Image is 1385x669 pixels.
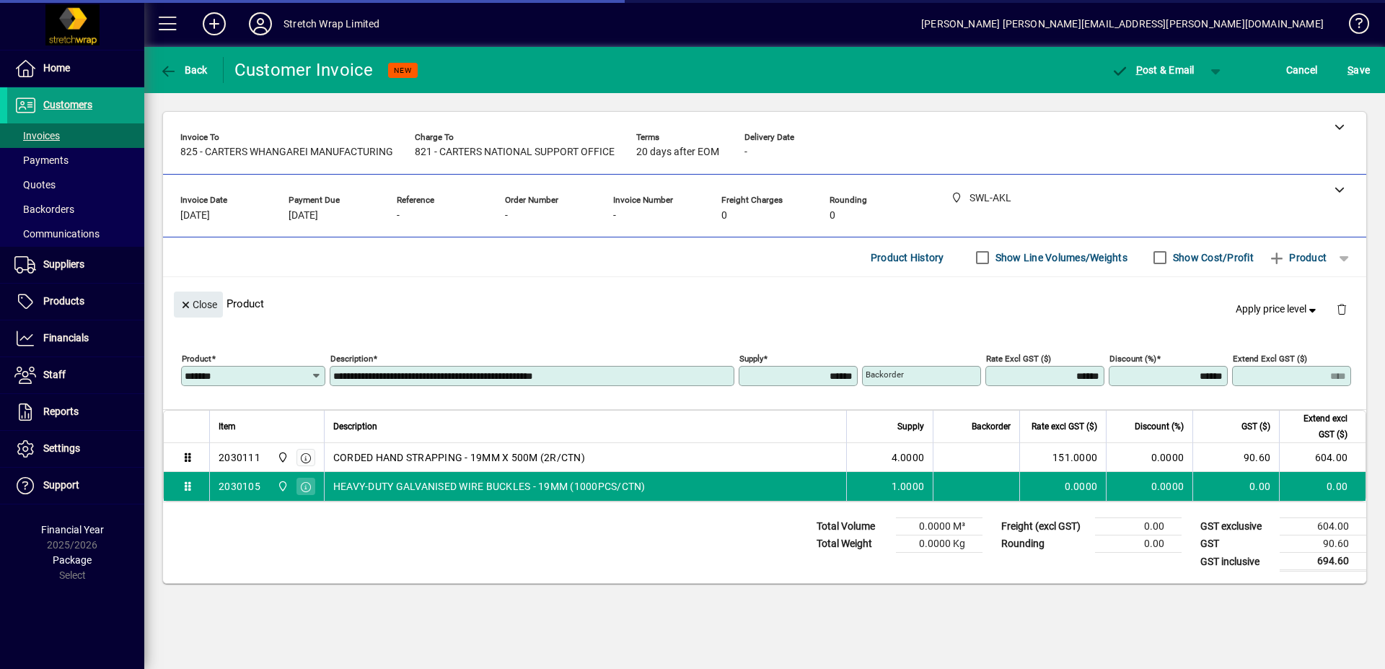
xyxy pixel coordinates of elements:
[1170,250,1254,265] label: Show Cost/Profit
[7,197,144,222] a: Backorders
[1236,302,1319,317] span: Apply price level
[1261,245,1334,271] button: Product
[191,11,237,37] button: Add
[7,320,144,357] a: Financials
[43,99,92,110] span: Customers
[721,210,727,222] span: 0
[219,479,260,494] div: 2030105
[1192,443,1279,472] td: 90.60
[1279,443,1366,472] td: 604.00
[1106,472,1192,501] td: 0.0000
[1029,479,1097,494] div: 0.0000
[7,284,144,320] a: Products
[744,147,747,158] span: -
[7,51,144,87] a: Home
[7,357,144,393] a: Staff
[41,524,104,535] span: Financial Year
[7,394,144,430] a: Reports
[1135,419,1184,434] span: Discount (%)
[865,245,950,271] button: Product History
[43,406,79,417] span: Reports
[53,554,92,566] span: Package
[180,147,393,158] span: 825 - CARTERS WHANGAREI MANUFACTURING
[289,210,318,222] span: [DATE]
[1338,3,1367,50] a: Knowledge Base
[7,123,144,148] a: Invoices
[809,518,896,535] td: Total Volume
[1241,419,1270,434] span: GST ($)
[896,535,982,553] td: 0.0000 Kg
[43,258,84,270] span: Suppliers
[866,370,904,380] mat-label: Backorder
[397,210,400,222] span: -
[7,222,144,246] a: Communications
[237,11,283,37] button: Profile
[896,518,982,535] td: 0.0000 M³
[993,250,1127,265] label: Show Line Volumes/Weights
[1095,535,1182,553] td: 0.00
[7,431,144,467] a: Settings
[1032,419,1097,434] span: Rate excl GST ($)
[14,130,60,141] span: Invoices
[180,293,217,317] span: Close
[7,247,144,283] a: Suppliers
[14,154,69,166] span: Payments
[333,479,646,494] span: HEAVY-DUTY GALVANISED WIRE BUCKLES - 19MM (1000PCS/CTN)
[1324,292,1359,326] button: Delete
[830,210,835,222] span: 0
[892,479,925,494] span: 1.0000
[7,148,144,172] a: Payments
[1095,518,1182,535] td: 0.00
[739,354,763,364] mat-label: Supply
[1193,535,1280,553] td: GST
[986,354,1051,364] mat-label: Rate excl GST ($)
[156,57,211,83] button: Back
[1230,297,1325,323] button: Apply price level
[1288,411,1347,442] span: Extend excl GST ($)
[273,450,290,465] span: SWL-AKL
[273,478,290,494] span: SWL-AKL
[871,246,944,269] span: Product History
[1192,472,1279,501] td: 0.00
[174,292,223,318] button: Close
[892,450,925,465] span: 4.0000
[180,210,210,222] span: [DATE]
[1193,518,1280,535] td: GST exclusive
[994,518,1095,535] td: Freight (excl GST)
[1347,64,1353,76] span: S
[170,297,227,310] app-page-header-button: Close
[43,332,89,344] span: Financials
[330,354,373,364] mat-label: Description
[1233,354,1307,364] mat-label: Extend excl GST ($)
[283,12,380,35] div: Stretch Wrap Limited
[219,450,260,465] div: 2030111
[43,442,80,454] span: Settings
[7,468,144,504] a: Support
[1324,302,1359,315] app-page-header-button: Delete
[159,64,208,76] span: Back
[636,147,719,158] span: 20 days after EOM
[1280,518,1366,535] td: 604.00
[144,57,224,83] app-page-header-button: Back
[613,210,616,222] span: -
[921,12,1324,35] div: [PERSON_NAME] [PERSON_NAME][EMAIL_ADDRESS][PERSON_NAME][DOMAIN_NAME]
[415,147,615,158] span: 821 - CARTERS NATIONAL SUPPORT OFFICE
[994,535,1095,553] td: Rounding
[7,172,144,197] a: Quotes
[234,58,374,82] div: Customer Invoice
[219,419,236,434] span: Item
[1280,553,1366,571] td: 694.60
[394,66,412,75] span: NEW
[43,369,66,380] span: Staff
[1193,553,1280,571] td: GST inclusive
[1136,64,1143,76] span: P
[1106,443,1192,472] td: 0.0000
[1111,64,1195,76] span: ost & Email
[43,295,84,307] span: Products
[505,210,508,222] span: -
[43,62,70,74] span: Home
[163,277,1366,330] div: Product
[1344,57,1373,83] button: Save
[809,535,896,553] td: Total Weight
[14,179,56,191] span: Quotes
